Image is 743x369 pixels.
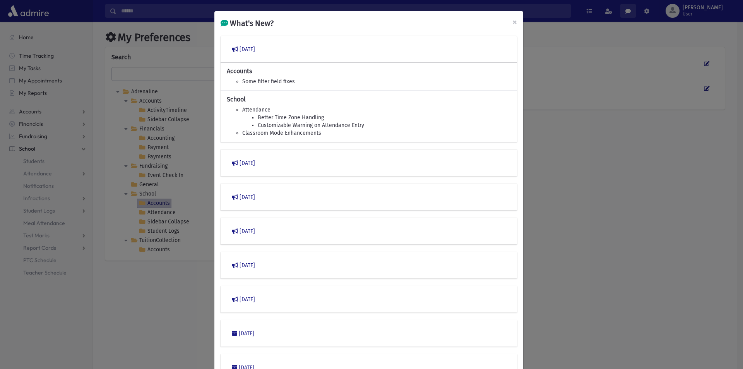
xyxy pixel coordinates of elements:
li: Attendance [242,106,511,114]
h6: School [227,96,511,103]
button: [DATE] [227,224,511,238]
button: [DATE] [227,156,511,170]
button: [DATE] [227,292,511,306]
button: Close [506,11,523,33]
button: [DATE] [227,326,511,340]
button: [DATE] [227,190,511,204]
li: Customizable Warning on Attendance Entry [258,122,511,129]
h6: Accounts [227,67,511,75]
li: Some filter field fixes [242,78,511,86]
li: Better Time Zone Handling [258,114,511,122]
h5: What's New? [221,17,274,29]
button: [DATE] [227,258,511,272]
span: × [512,17,517,27]
button: [DATE] [227,42,511,56]
li: Classroom Mode Enhancements [242,129,511,137]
